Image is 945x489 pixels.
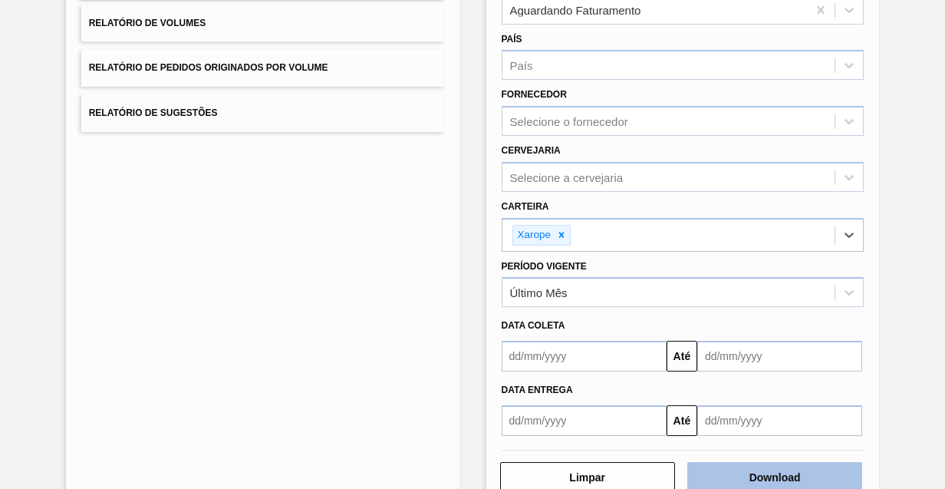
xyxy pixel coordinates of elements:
[667,341,697,372] button: Até
[502,145,561,156] label: Cervejaria
[502,405,667,436] input: dd/mm/yyyy
[502,89,567,100] label: Fornecedor
[510,115,628,128] div: Selecione o fornecedor
[81,94,444,132] button: Relatório de Sugestões
[89,107,218,118] span: Relatório de Sugestões
[502,341,667,372] input: dd/mm/yyyy
[502,320,565,331] span: Data coleta
[510,3,641,16] div: Aguardando Faturamento
[89,62,328,73] span: Relatório de Pedidos Originados por Volume
[697,405,862,436] input: dd/mm/yyyy
[81,49,444,87] button: Relatório de Pedidos Originados por Volume
[89,18,206,28] span: Relatório de Volumes
[502,261,587,272] label: Período Vigente
[81,5,444,42] button: Relatório de Volumes
[510,59,533,72] div: País
[697,341,862,372] input: dd/mm/yyyy
[667,405,697,436] button: Até
[513,226,554,245] div: Xarope
[510,286,568,299] div: Último Mês
[502,201,549,212] label: Carteira
[510,170,624,183] div: Selecione a cervejaria
[502,385,573,395] span: Data entrega
[502,34,522,45] label: País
